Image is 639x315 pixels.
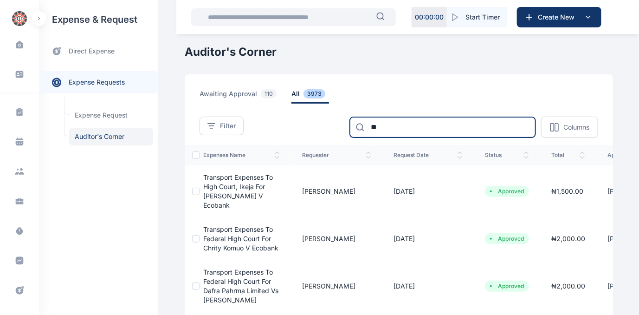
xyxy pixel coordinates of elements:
span: ₦ 1,500.00 [551,187,583,195]
div: expense requests [39,64,158,93]
p: 00 : 00 : 00 [415,13,444,22]
p: Columns [563,123,589,132]
td: [DATE] [382,217,474,260]
span: status [485,151,529,159]
td: [PERSON_NAME] [291,260,382,312]
span: Start Timer [465,13,500,22]
span: ₦ 2,000.00 [551,282,585,290]
a: awaiting approval110 [200,89,291,104]
a: all3973 [291,89,340,104]
button: Filter [200,117,244,135]
li: Approved [489,235,525,243]
span: total [551,151,585,159]
a: direct expense [39,39,158,64]
a: Auditor's Corner [69,128,153,145]
a: Transport expenses to High Court, Ikeja for [PERSON_NAME] v Ecobank [203,173,273,209]
span: Filter [220,121,236,131]
a: Expense Request [69,106,153,124]
a: Transport expenses to Federal High Court for Dafra Pahrma Limited Vs [PERSON_NAME] [203,268,278,304]
span: awaiting approval [200,89,280,104]
span: ₦ 2,000.00 [551,235,585,243]
span: request date [394,151,463,159]
button: Create New [517,7,601,27]
td: [DATE] [382,165,474,217]
td: [PERSON_NAME] [291,165,382,217]
span: Create New [534,13,582,22]
td: [PERSON_NAME] [291,217,382,260]
li: Approved [489,188,525,195]
li: Approved [489,282,525,290]
a: Transport expenses to Federal High Court for Chrity Komuo v Ecobank [203,225,278,252]
span: all [291,89,329,104]
button: Start Timer [447,7,507,27]
span: Requester [302,151,371,159]
a: expense requests [39,71,158,93]
span: 110 [261,89,277,98]
h1: Auditor's Corner [185,45,613,59]
button: Columns [541,117,598,138]
span: direct expense [69,46,115,56]
td: [DATE] [382,260,474,312]
span: 3973 [303,89,325,98]
span: expenses Name [203,151,280,159]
